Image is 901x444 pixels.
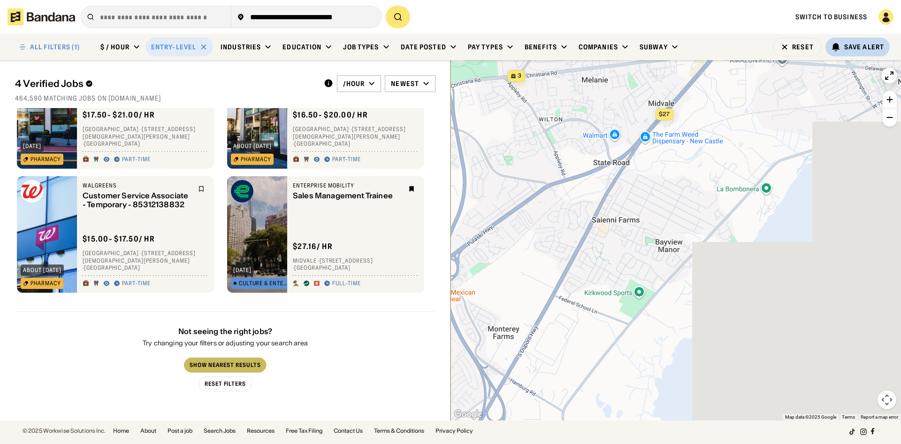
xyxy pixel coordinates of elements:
div: Sales Management Trainee [293,191,403,200]
div: [DATE] [233,267,252,273]
div: Customer Service Associate - Temporary - 85312138832 [83,191,192,209]
a: Report a map error [861,414,898,420]
div: © 2025 Workwise Solutions Inc. [23,428,106,434]
a: Resources [247,428,275,434]
a: Privacy Policy [435,428,473,434]
div: Not seeing the right jobs? [143,327,308,336]
div: 4 Verified Jobs [15,78,316,89]
div: Benefits [525,43,557,51]
a: Post a job [168,428,192,434]
div: Pharmacy [31,156,61,162]
div: Pharmacy [31,280,61,286]
div: Date Posted [401,43,446,51]
div: 464,590 matching jobs on [DOMAIN_NAME] [15,94,435,102]
div: [GEOGRAPHIC_DATA] · [STREET_ADDRESS][DEMOGRAPHIC_DATA][PERSON_NAME] · [GEOGRAPHIC_DATA] [293,126,419,148]
a: Terms (opens in new tab) [842,414,855,420]
div: Companies [579,43,618,51]
img: Walgreens logo [21,180,43,203]
span: 3 [518,72,521,80]
div: Industries [221,43,261,51]
div: $ 17.50 - $21.00 / hr [83,110,155,120]
div: Subway [640,43,668,51]
div: Full-time [332,280,361,288]
a: About [140,428,156,434]
div: Part-time [122,156,151,164]
img: Bandana logotype [8,8,75,25]
div: $ 15.00 - $17.50 / hr [83,234,155,244]
div: Job Types [343,43,379,51]
a: Open this area in Google Maps (opens a new window) [453,408,484,421]
div: [GEOGRAPHIC_DATA] · [STREET_ADDRESS][DEMOGRAPHIC_DATA][PERSON_NAME] · [GEOGRAPHIC_DATA] [83,126,208,148]
div: Show Nearest Results [190,363,260,368]
div: Reset Filters [205,382,246,387]
a: Terms & Conditions [374,428,424,434]
div: Culture & Entertainment [239,280,288,286]
div: about [DATE] [23,267,61,273]
div: Education [283,43,321,51]
div: grid [15,108,435,421]
a: Search Jobs [204,428,236,434]
div: Enterprise Mobility [293,182,403,189]
div: Pharmacy [241,156,271,162]
div: $ / hour [100,43,130,51]
a: Contact Us [334,428,363,434]
span: Map data ©2025 Google [785,414,836,420]
div: Walgreens [83,182,192,189]
div: Part-time [332,156,361,164]
div: Newest [391,79,419,88]
div: Midvale · [STREET_ADDRESS] · [GEOGRAPHIC_DATA] [293,257,419,272]
span: $27 [659,110,670,117]
div: ALL FILTERS (1) [30,44,80,50]
button: Map camera controls [878,390,896,409]
a: Switch to Business [795,13,867,21]
div: $ 27.16 / hr [293,241,333,251]
div: $ 16.50 - $20.00 / hr [293,110,368,120]
div: /hour [343,79,365,88]
div: Save Alert [844,43,884,51]
div: [DATE] [23,143,41,149]
div: Reset [792,44,814,50]
img: Enterprise Mobility logo [231,180,253,203]
div: Part-time [122,280,151,288]
img: Google [453,408,484,421]
div: Pay Types [468,43,503,51]
div: [GEOGRAPHIC_DATA] · [STREET_ADDRESS][DEMOGRAPHIC_DATA][PERSON_NAME] · [GEOGRAPHIC_DATA] [83,250,208,272]
div: about [DATE] [233,143,272,149]
div: Try changing your filters or adjusting your search area [143,340,308,347]
div: Entry-Level [151,43,196,51]
a: Home [113,428,129,434]
a: Free Tax Filing [286,428,322,434]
